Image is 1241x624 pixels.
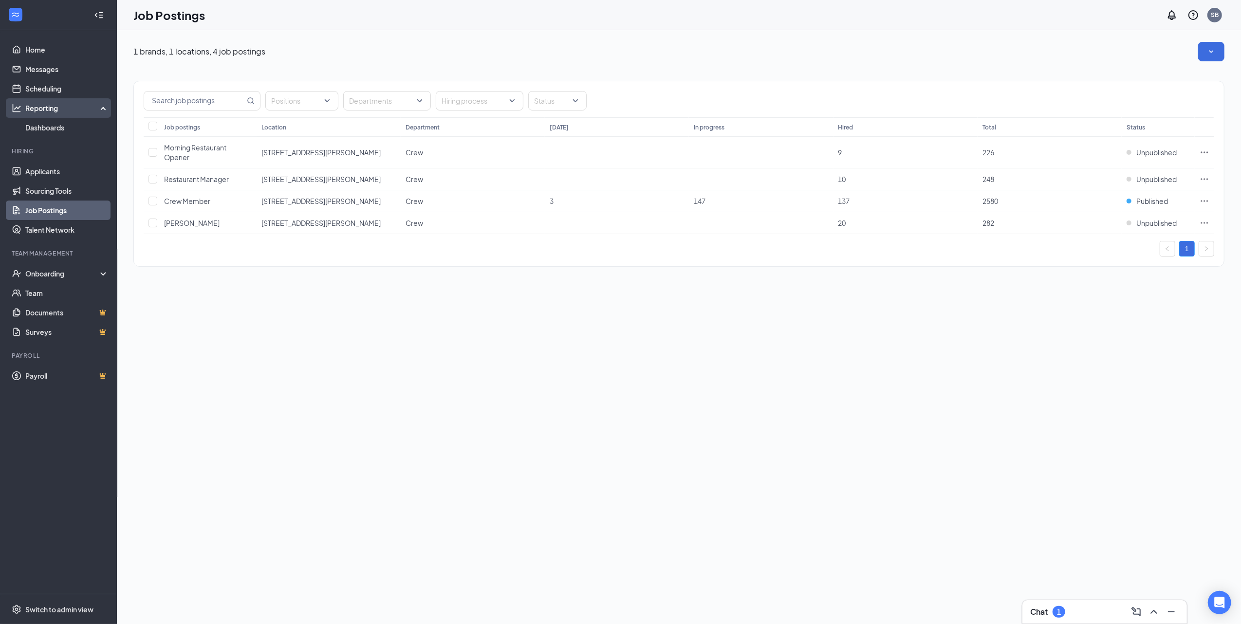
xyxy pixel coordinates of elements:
span: Unpublished [1136,218,1177,228]
span: left [1165,246,1170,252]
input: Search job postings [144,92,245,110]
a: Dashboards [25,118,109,137]
div: Job postings [164,123,200,131]
span: 10 [838,175,846,184]
svg: Ellipses [1200,218,1209,228]
svg: SmallChevronDown [1206,47,1216,56]
div: Switch to admin view [25,605,93,614]
svg: Notifications [1166,9,1178,21]
span: Morning Restaurant Opener [164,143,226,162]
span: [STREET_ADDRESS][PERSON_NAME] [261,175,381,184]
div: Location [261,123,286,131]
svg: ChevronUp [1148,606,1160,618]
svg: Analysis [12,103,21,113]
div: Hiring [12,147,107,155]
a: SurveysCrown [25,322,109,342]
p: 1 brands, 1 locations, 4 job postings [133,46,265,57]
span: Crew [406,175,423,184]
span: 147 [694,197,705,205]
a: Sourcing Tools [25,181,109,201]
svg: ComposeMessage [1130,606,1142,618]
span: Crew [406,219,423,227]
div: Department [406,123,440,131]
div: 1 [1057,608,1061,616]
span: 2580 [982,197,998,205]
a: 1 [1180,241,1194,256]
a: Scheduling [25,79,109,98]
div: Onboarding [25,269,100,278]
span: 3 [550,197,554,205]
svg: WorkstreamLogo [11,10,20,19]
div: Payroll [12,351,107,360]
span: 20 [838,219,846,227]
li: Next Page [1199,241,1214,257]
button: right [1199,241,1214,257]
th: [DATE] [545,117,689,137]
span: [PERSON_NAME] [164,219,220,227]
td: Crew [401,168,545,190]
div: Team Management [12,249,107,257]
button: Minimize [1164,604,1179,620]
span: [STREET_ADDRESS][PERSON_NAME] [261,197,381,205]
a: Messages [25,59,109,79]
span: 248 [982,175,994,184]
a: Home [25,40,109,59]
svg: UserCheck [12,269,21,278]
svg: Ellipses [1200,196,1209,206]
h3: Chat [1030,606,1048,617]
td: Crew [401,190,545,212]
svg: Ellipses [1200,147,1209,157]
span: right [1204,246,1209,252]
th: Status [1122,117,1195,137]
li: 1 [1179,241,1195,257]
div: SB [1211,11,1219,19]
a: PayrollCrown [25,366,109,385]
td: Crew [401,137,545,168]
span: 9 [838,148,842,157]
svg: MagnifyingGlass [247,97,255,105]
span: [STREET_ADDRESS][PERSON_NAME] [261,148,381,157]
li: Previous Page [1160,241,1175,257]
a: Applicants [25,162,109,181]
span: Crew [406,148,423,157]
svg: Collapse [94,10,104,20]
svg: QuestionInfo [1187,9,1199,21]
span: [STREET_ADDRESS][PERSON_NAME] [261,219,381,227]
td: 3400 W Kimberly Rd [257,137,401,168]
a: DocumentsCrown [25,303,109,322]
td: 3400 W Kimberly Rd [257,212,401,234]
th: Hired [834,117,978,137]
span: Restaurant Manager [164,175,229,184]
span: 226 [982,148,994,157]
svg: Minimize [1166,606,1177,618]
span: Crew [406,197,423,205]
th: In progress [689,117,833,137]
span: Published [1136,196,1168,206]
td: 3400 W Kimberly Rd [257,168,401,190]
h1: Job Postings [133,7,205,23]
button: ComposeMessage [1129,604,1144,620]
span: 137 [838,197,850,205]
span: 282 [982,219,994,227]
th: Total [978,117,1122,137]
a: Talent Network [25,220,109,239]
div: Reporting [25,103,109,113]
button: ChevronUp [1146,604,1162,620]
a: Team [25,283,109,303]
span: Crew Member [164,197,210,205]
td: Crew [401,212,545,234]
button: left [1160,241,1175,257]
div: Open Intercom Messenger [1208,591,1231,614]
td: 3400 W Kimberly Rd [257,190,401,212]
svg: Settings [12,605,21,614]
svg: Ellipses [1200,174,1209,184]
span: Unpublished [1136,174,1177,184]
a: Job Postings [25,201,109,220]
button: SmallChevronDown [1198,42,1224,61]
span: Unpublished [1136,147,1177,157]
